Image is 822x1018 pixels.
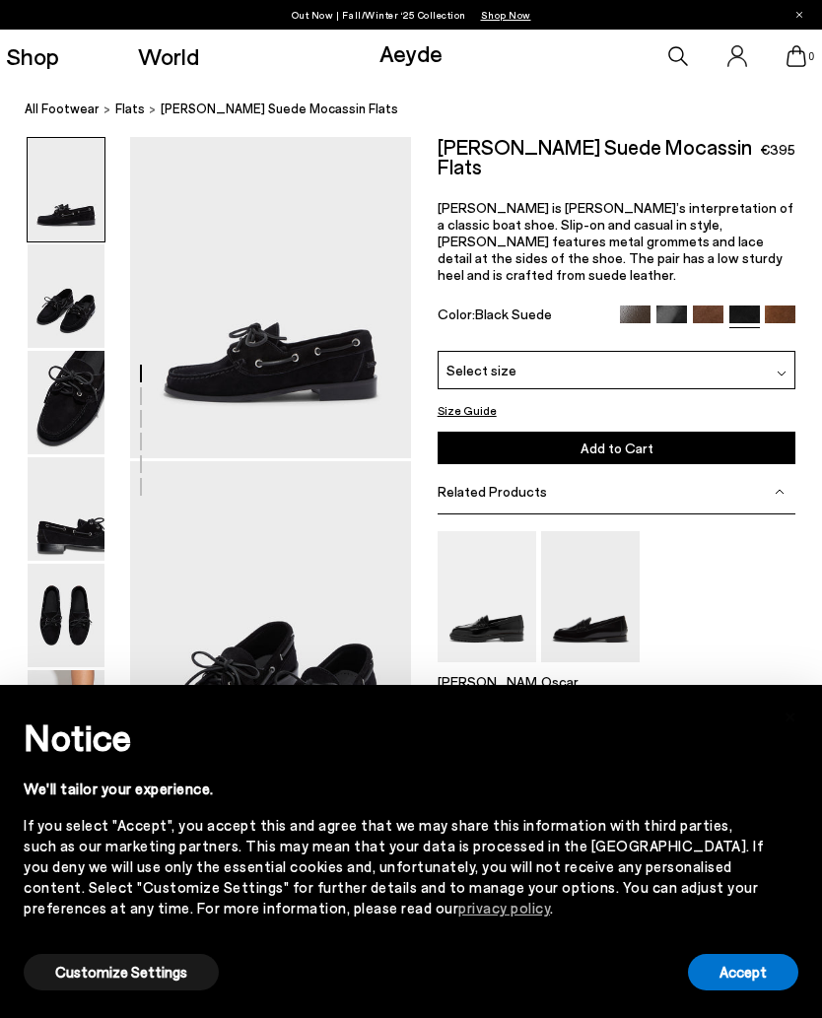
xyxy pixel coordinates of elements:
[24,954,219,990] button: Customize Settings
[24,779,767,799] div: We'll tailor your experience.
[458,899,550,916] a: privacy policy
[24,712,767,763] h2: Notice
[24,815,767,918] div: If you select "Accept", you accept this and agree that we may share this information with third p...
[784,700,797,728] span: ×
[688,954,798,990] button: Accept
[767,691,814,738] button: Close this notice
